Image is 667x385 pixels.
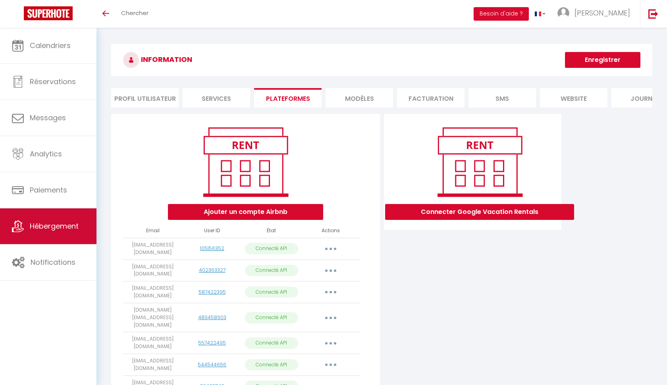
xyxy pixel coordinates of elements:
[123,354,182,376] td: [EMAIL_ADDRESS][DOMAIN_NAME]
[301,224,360,238] th: Actions
[245,243,298,254] p: Connecté API
[198,361,226,368] a: 544544656
[198,339,226,346] a: 557422495
[123,332,182,354] td: [EMAIL_ADDRESS][DOMAIN_NAME]
[648,9,658,19] img: logout
[429,124,530,200] img: rent.png
[123,281,182,303] td: [EMAIL_ADDRESS][DOMAIN_NAME]
[24,6,73,20] img: Super Booking
[245,312,298,323] p: Connecté API
[199,267,226,273] a: 402363327
[385,204,574,220] button: Connecter Google Vacation Rentals
[30,77,76,87] span: Réservations
[200,245,224,252] a: 105156352
[123,260,182,281] td: [EMAIL_ADDRESS][DOMAIN_NAME]
[245,287,298,298] p: Connecté API
[121,9,148,17] span: Chercher
[30,185,67,195] span: Paiements
[195,124,296,200] img: rent.png
[6,3,30,27] button: Ouvrir le widget de chat LiveChat
[254,88,322,108] li: Plateformes
[245,265,298,276] p: Connecté API
[30,221,79,231] span: Hébergement
[168,204,323,220] button: Ajouter un compte Airbnb
[198,314,226,321] a: 489458903
[30,149,62,159] span: Analytics
[123,238,182,260] td: [EMAIL_ADDRESS][DOMAIN_NAME]
[565,52,640,68] button: Enregistrer
[31,257,75,267] span: Notifications
[326,88,393,108] li: MODÈLES
[123,224,182,238] th: Email
[199,289,226,295] a: 587422395
[557,7,569,19] img: ...
[245,359,298,371] p: Connecté API
[468,88,536,108] li: SMS
[111,44,652,76] h3: INFORMATION
[474,7,529,21] button: Besoin d'aide ?
[183,224,242,238] th: User ID
[30,40,71,50] span: Calendriers
[397,88,465,108] li: Facturation
[574,8,630,18] span: [PERSON_NAME]
[183,88,250,108] li: Services
[242,224,301,238] th: État
[123,303,182,332] td: [DOMAIN_NAME][EMAIL_ADDRESS][DOMAIN_NAME]
[540,88,607,108] li: website
[245,337,298,349] p: Connecté API
[30,113,66,123] span: Messages
[111,88,179,108] li: Profil Utilisateur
